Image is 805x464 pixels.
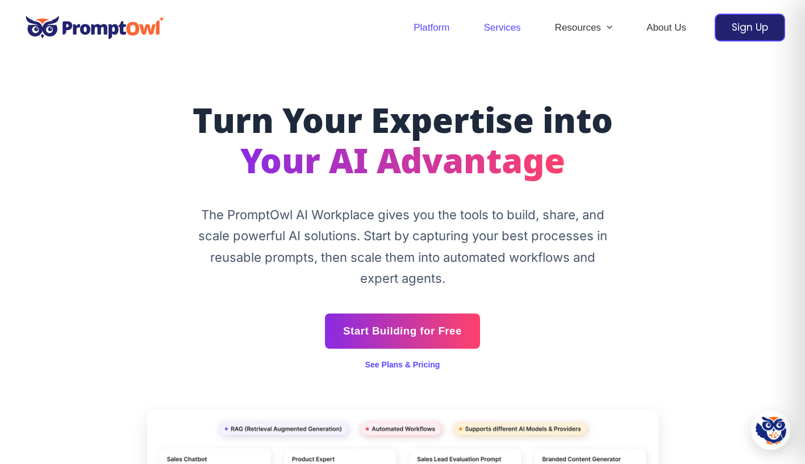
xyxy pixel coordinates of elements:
[397,8,703,48] nav: Site Navigation: Header
[325,313,480,349] a: Start Building for Free
[365,360,440,369] a: See Plans & Pricing
[240,142,565,186] span: Your AI Advantage
[466,8,537,48] a: Services
[190,204,616,290] p: The PromptOwl AI Workplace gives you the tools to build, share, and scale powerful AI solutions. ...
[397,8,466,48] a: Platform
[20,8,170,47] img: promptowl.ai logo
[715,14,785,41] a: Sign Up
[629,8,703,48] a: About Us
[538,8,629,48] a: ResourcesMenu Toggle
[601,8,612,48] span: Menu Toggle
[756,415,786,445] img: Hootie - PromptOwl AI Assistant
[100,104,706,185] h1: Turn Your Expertise into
